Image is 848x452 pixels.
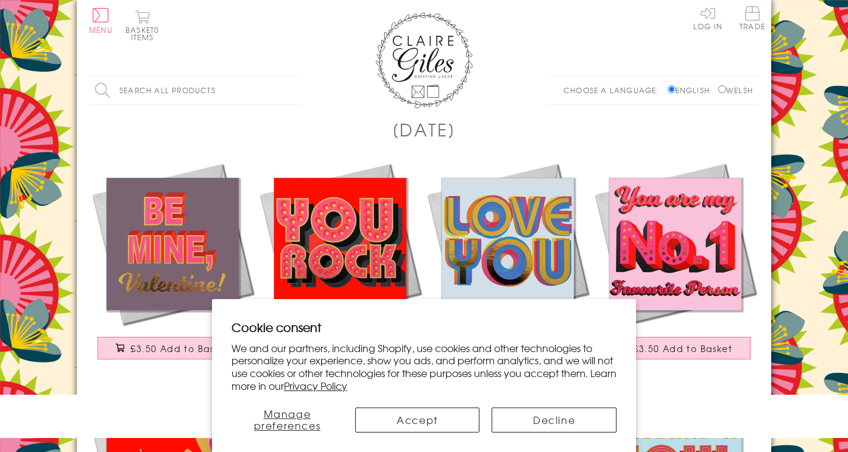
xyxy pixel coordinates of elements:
[740,6,765,32] a: Trade
[424,160,592,328] img: Valentine's Day Card, Love You, text foiled in shiny gold
[668,85,676,93] input: English
[89,160,256,372] a: Valentine's Day Card, Be Mine, text foiled in shiny gold £3.50 Add to Basket
[89,160,256,328] img: Valentine's Day Card, Be Mine, text foiled in shiny gold
[256,160,424,328] img: Valentine's Day Card, You Rock, text foiled in shiny gold
[89,77,302,104] input: Search all products
[424,160,592,372] a: Valentine's Day Card, Love You, text foiled in shiny gold £3.50 Add to Basket
[256,160,424,372] a: Valentine's Day Card, You Rock, text foiled in shiny gold £3.50 Add to Basket
[592,160,759,372] a: Valentine's Day Card, No. 1, text foiled in shiny gold £3.50 Add to Basket
[355,408,480,433] button: Accept
[284,378,347,393] a: Privacy Policy
[125,10,159,41] button: Basket0 items
[592,160,759,328] img: Valentine's Day Card, No. 1, text foiled in shiny gold
[693,6,723,30] a: Log In
[130,342,230,355] span: £3.50 Add to Basket
[231,342,617,392] p: We and our partners, including Shopify, use cookies and other technologies to personalize your ex...
[633,342,732,355] span: £3.50 Add to Basket
[290,77,302,104] input: Search
[254,406,321,433] span: Manage preferences
[231,319,617,336] h2: Cookie consent
[131,24,159,43] span: 0 items
[740,6,765,30] span: Trade
[492,408,617,433] button: Decline
[89,8,113,34] button: Menu
[97,337,249,359] button: £3.50 Add to Basket
[375,12,473,108] img: Claire Giles Greetings Cards
[600,337,751,359] button: £3.50 Add to Basket
[668,85,716,96] label: English
[89,24,113,35] span: Menu
[718,85,753,96] label: Welsh
[231,408,343,433] button: Manage preferences
[718,85,726,93] input: Welsh
[564,85,665,96] p: Choose a language:
[392,117,456,142] h1: [DATE]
